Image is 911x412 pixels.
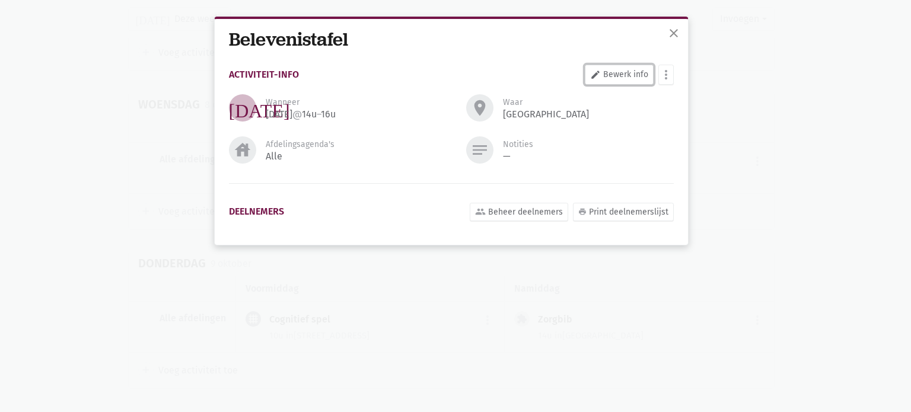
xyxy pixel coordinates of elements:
[470,203,568,221] a: Beheer deelnemers
[667,26,681,40] span: close
[229,70,299,79] div: Activiteit-info
[470,140,489,159] i: notes
[573,203,674,221] a: Print deelnemerslijst
[503,97,523,108] div: Waar
[503,139,533,151] div: Notities
[503,108,589,120] div: [GEOGRAPHIC_DATA]
[292,108,302,120] span: @
[229,98,290,117] i: [DATE]
[475,206,486,217] i: group
[317,108,321,120] span: –
[266,97,300,108] div: Wanneer
[233,140,252,159] i: house
[266,108,336,120] div: [DATE] 14u 16u
[662,21,686,47] button: sluiten
[585,65,654,85] a: Bewerk info
[470,98,489,117] i: room
[266,139,335,151] div: Afdelingsagenda's
[503,151,511,162] div: —
[229,207,284,216] div: deelnemers
[266,151,282,162] div: Alle
[229,27,348,52] a: Belevenistafel
[578,207,587,216] i: print
[590,69,601,80] i: edit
